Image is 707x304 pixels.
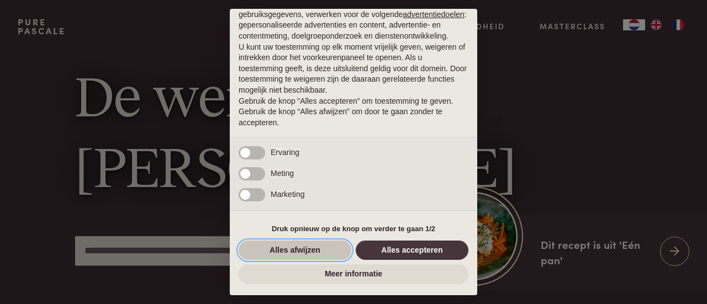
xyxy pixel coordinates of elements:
button: advertentiedoelen [403,9,464,20]
button: Meer informatie [239,264,468,284]
p: U kunt uw toestemming op elk moment vrijelijk geven, weigeren of intrekken door het voorkeurenpan... [239,42,468,96]
span: Meting [271,169,294,178]
button: Alles accepteren [356,241,468,260]
button: Alles afwijzen [239,241,351,260]
span: Ervaring [271,148,299,157]
p: Gebruik de knop “Alles accepteren” om toestemming te geven. Gebruik de knop “Alles afwijzen” om d... [239,96,468,129]
span: Marketing [271,190,304,199]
